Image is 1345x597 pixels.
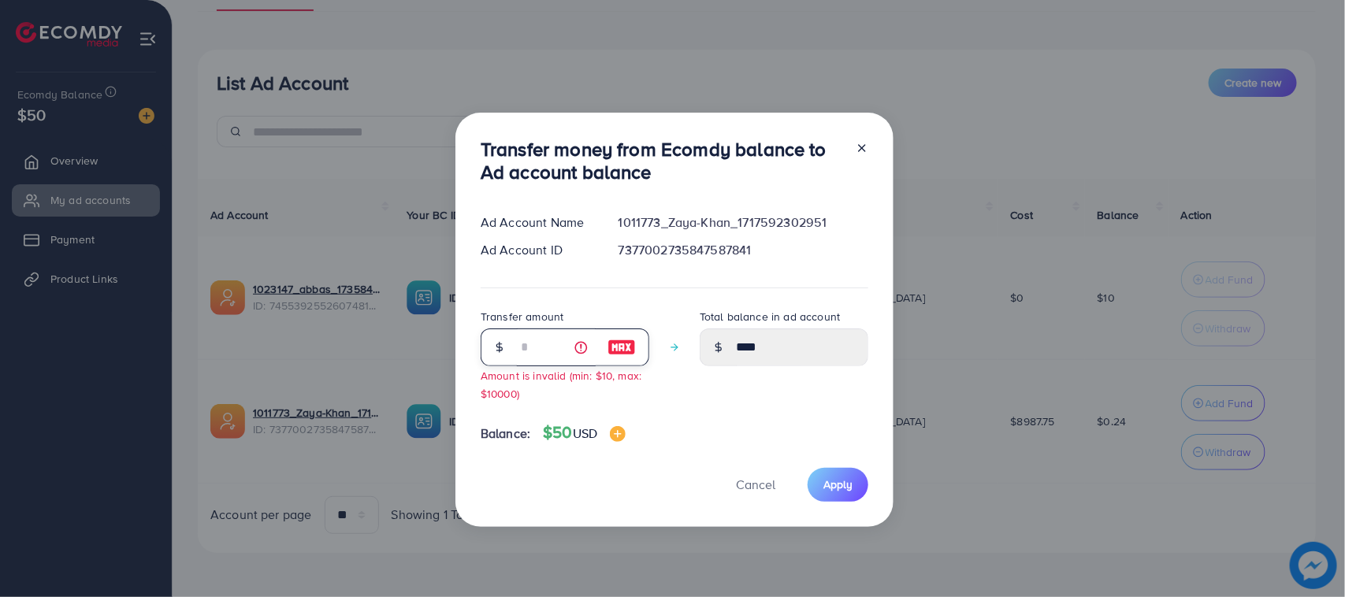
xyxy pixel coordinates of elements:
div: Ad Account Name [468,213,606,232]
div: Ad Account ID [468,241,606,259]
div: 1011773_Zaya-Khan_1717592302951 [606,213,881,232]
label: Transfer amount [481,309,563,324]
small: Amount is invalid (min: $10, max: $10000) [481,368,641,401]
img: image [607,338,636,357]
button: Apply [808,468,868,502]
button: Cancel [716,468,795,502]
h3: Transfer money from Ecomdy balance to Ad account balance [481,138,843,184]
span: USD [573,425,597,442]
div: 7377002735847587841 [606,241,881,259]
label: Total balance in ad account [700,309,840,324]
span: Cancel [736,476,775,493]
img: image [610,426,626,442]
span: Balance: [481,425,530,443]
span: Apply [823,476,853,492]
h4: $50 [543,423,626,443]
